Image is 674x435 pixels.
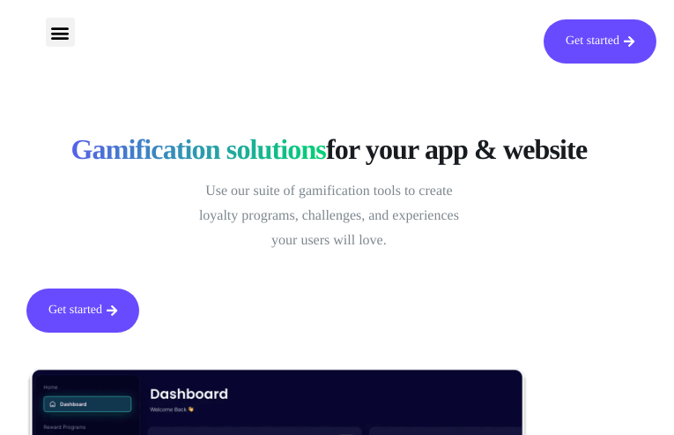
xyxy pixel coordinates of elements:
[566,35,619,48] span: Get started
[48,304,102,317] span: Get started
[26,289,139,333] a: Get started
[46,18,75,47] div: Menu Toggle
[544,19,656,64] a: Get started
[188,179,470,253] p: Use our suite of gamification tools to create loyalty programs, challenges, and experiences your ...
[26,132,632,166] h1: for your app & website
[71,132,326,166] span: Gamification solutions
